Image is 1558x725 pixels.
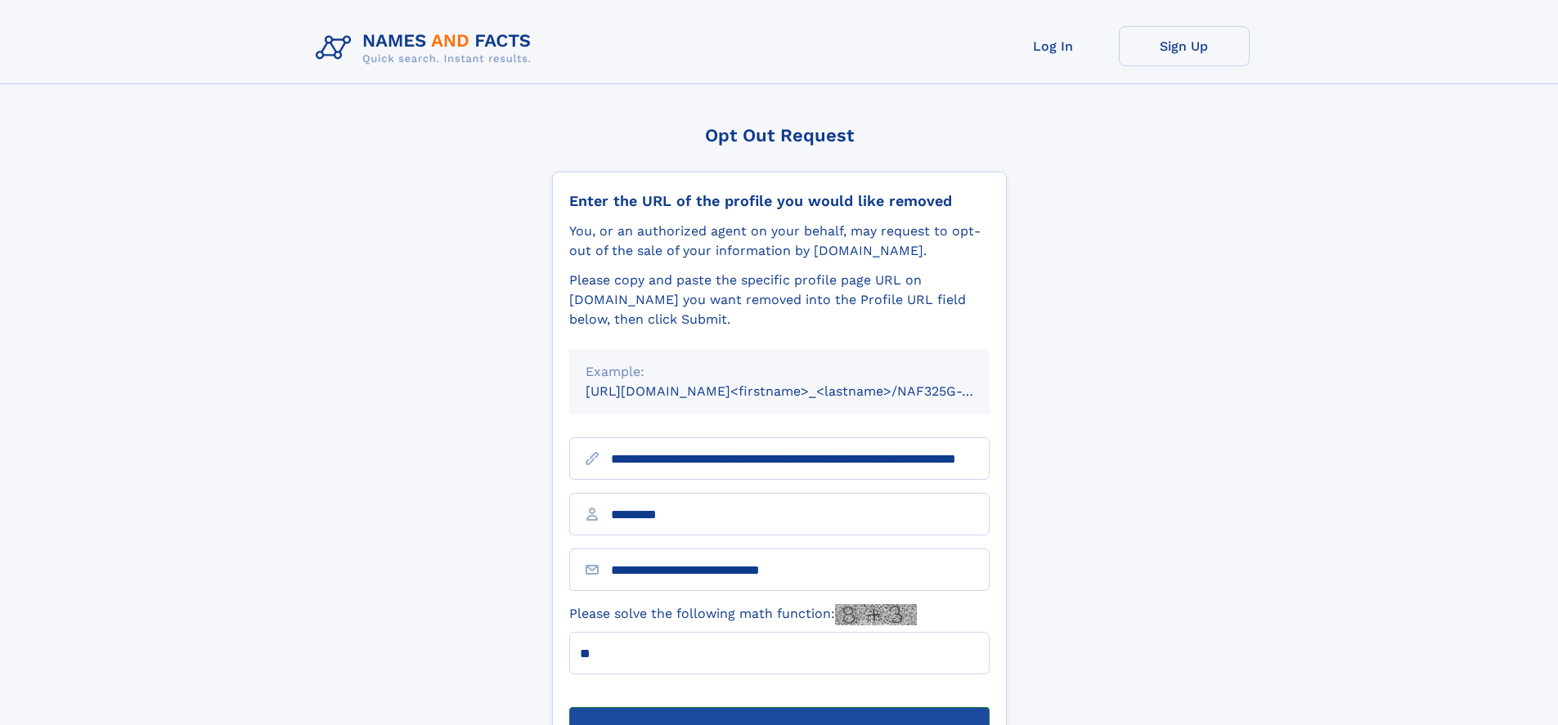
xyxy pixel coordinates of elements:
[586,362,973,382] div: Example:
[586,383,1021,399] small: [URL][DOMAIN_NAME]<firstname>_<lastname>/NAF325G-xxxxxxxx
[569,192,990,210] div: Enter the URL of the profile you would like removed
[569,222,990,261] div: You, or an authorized agent on your behalf, may request to opt-out of the sale of your informatio...
[309,26,545,70] img: Logo Names and Facts
[569,604,917,625] label: Please solve the following math function:
[988,26,1119,66] a: Log In
[1119,26,1250,66] a: Sign Up
[552,125,1007,145] div: Opt Out Request
[569,271,990,329] div: Please copy and paste the specific profile page URL on [DOMAIN_NAME] you want removed into the Pr...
